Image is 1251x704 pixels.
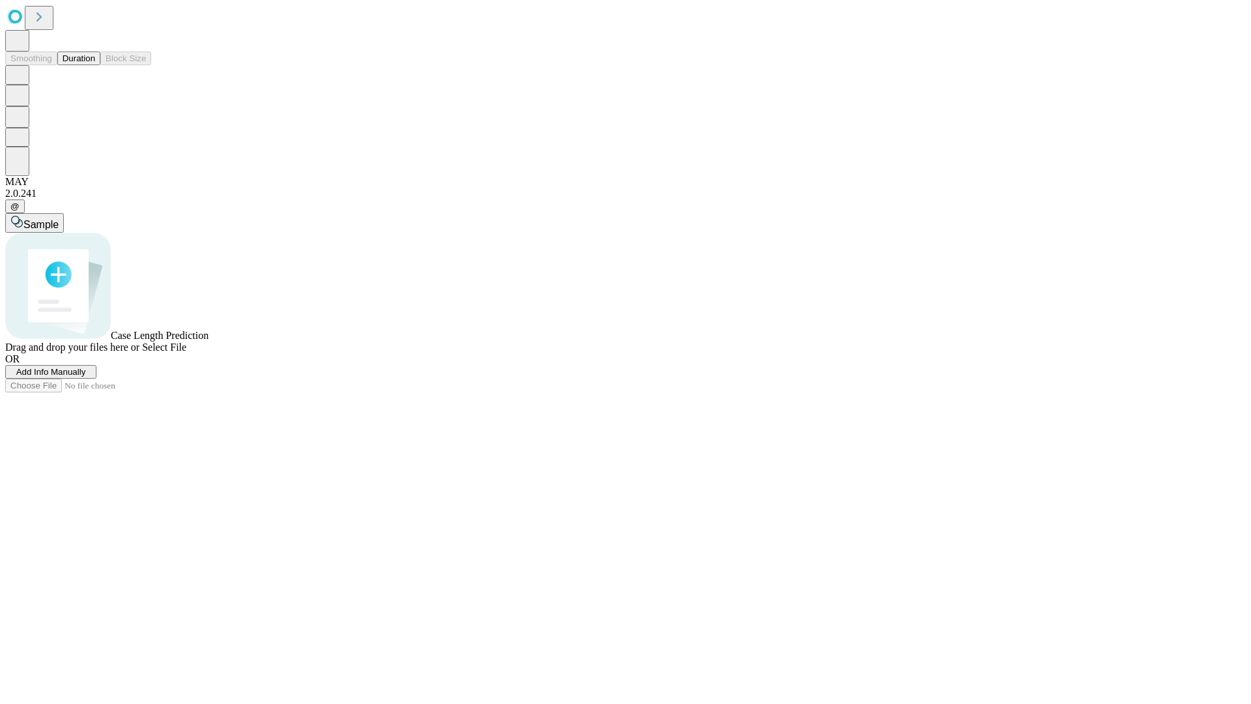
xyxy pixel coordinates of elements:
[5,51,57,65] button: Smoothing
[5,213,64,233] button: Sample
[5,342,139,353] span: Drag and drop your files here or
[57,51,100,65] button: Duration
[16,367,86,377] span: Add Info Manually
[5,176,1246,188] div: MAY
[142,342,186,353] span: Select File
[5,353,20,364] span: OR
[10,201,20,211] span: @
[5,365,96,379] button: Add Info Manually
[23,219,59,230] span: Sample
[111,330,208,341] span: Case Length Prediction
[100,51,151,65] button: Block Size
[5,188,1246,199] div: 2.0.241
[5,199,25,213] button: @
